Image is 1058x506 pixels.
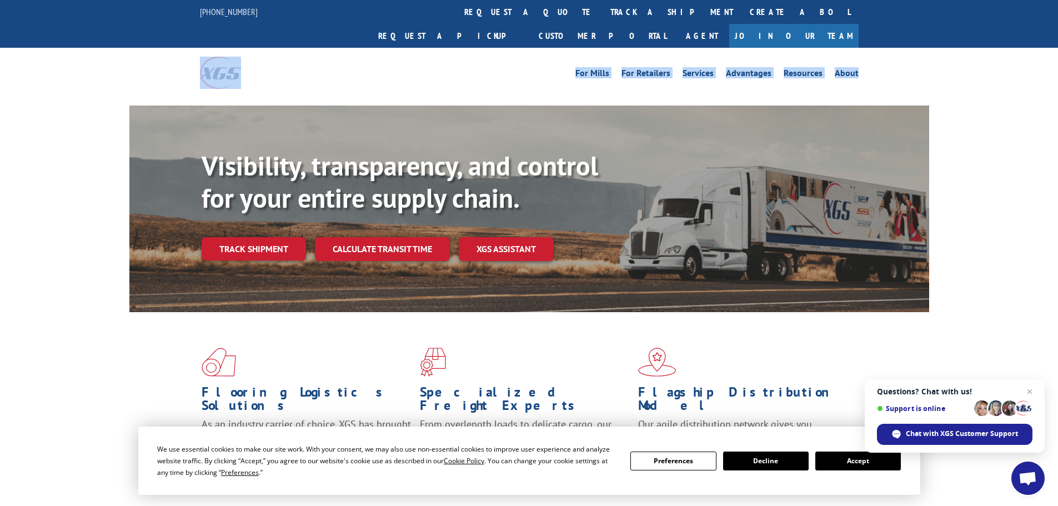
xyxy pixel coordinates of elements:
p: From overlength loads to delicate cargo, our experienced staff knows the best way to move your fr... [420,418,630,467]
a: Customer Portal [530,24,675,48]
span: Preferences [221,468,259,477]
a: Calculate transit time [315,237,450,261]
div: Chat with XGS Customer Support [877,424,1032,445]
a: For Retailers [621,69,670,81]
span: Our agile distribution network gives you nationwide inventory management on demand. [638,418,843,444]
a: Request a pickup [370,24,530,48]
a: XGS ASSISTANT [459,237,554,261]
b: Visibility, transparency, and control for your entire supply chain. [202,148,598,215]
a: Advantages [726,69,771,81]
span: Chat with XGS Customer Support [906,429,1018,439]
span: Support is online [877,404,970,413]
span: Cookie Policy [444,456,484,465]
a: Track shipment [202,237,306,260]
button: Decline [723,452,809,470]
a: About [835,69,859,81]
img: xgs-icon-focused-on-flooring-red [420,348,446,377]
span: As an industry carrier of choice, XGS has brought innovation and dedication to flooring logistics... [202,418,411,457]
a: [PHONE_NUMBER] [200,6,258,17]
img: xgs-icon-flagship-distribution-model-red [638,348,676,377]
img: xgs-icon-total-supply-chain-intelligence-red [202,348,236,377]
h1: Specialized Freight Experts [420,385,630,418]
div: Open chat [1011,462,1045,495]
span: Questions? Chat with us! [877,387,1032,396]
div: Cookie Consent Prompt [138,427,920,495]
a: Agent [675,24,729,48]
h1: Flooring Logistics Solutions [202,385,412,418]
div: We use essential cookies to make our site work. With your consent, we may also use non-essential ... [157,443,617,478]
button: Preferences [630,452,716,470]
a: Services [683,69,714,81]
button: Accept [815,452,901,470]
span: Close chat [1023,385,1036,398]
h1: Flagship Distribution Model [638,385,848,418]
a: Resources [784,69,823,81]
a: Join Our Team [729,24,859,48]
a: For Mills [575,69,609,81]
